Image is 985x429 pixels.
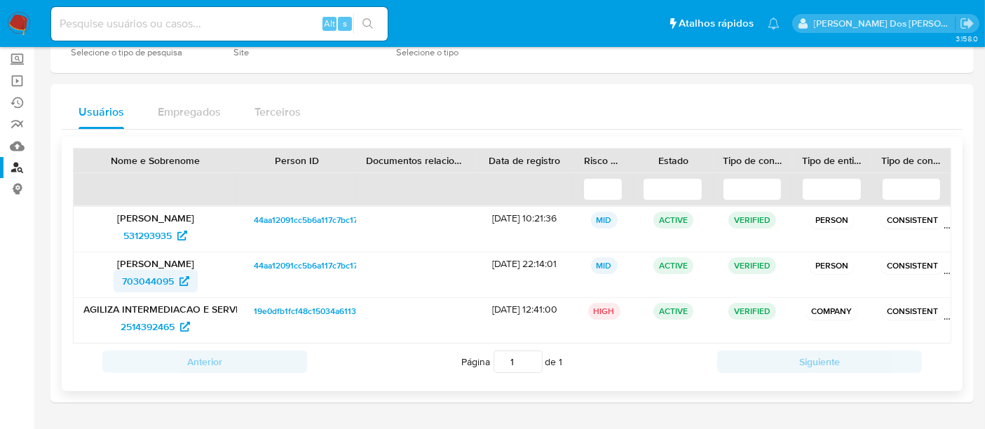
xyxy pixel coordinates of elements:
[679,16,754,31] span: Atalhos rápidos
[814,17,956,30] p: renato.lopes@mercadopago.com.br
[768,18,780,29] a: Notificações
[343,17,347,30] span: s
[324,17,335,30] span: Alt
[956,33,978,44] span: 3.158.0
[960,16,974,31] a: Sair
[51,15,388,33] input: Pesquise usuários ou casos...
[353,14,382,34] button: search-icon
